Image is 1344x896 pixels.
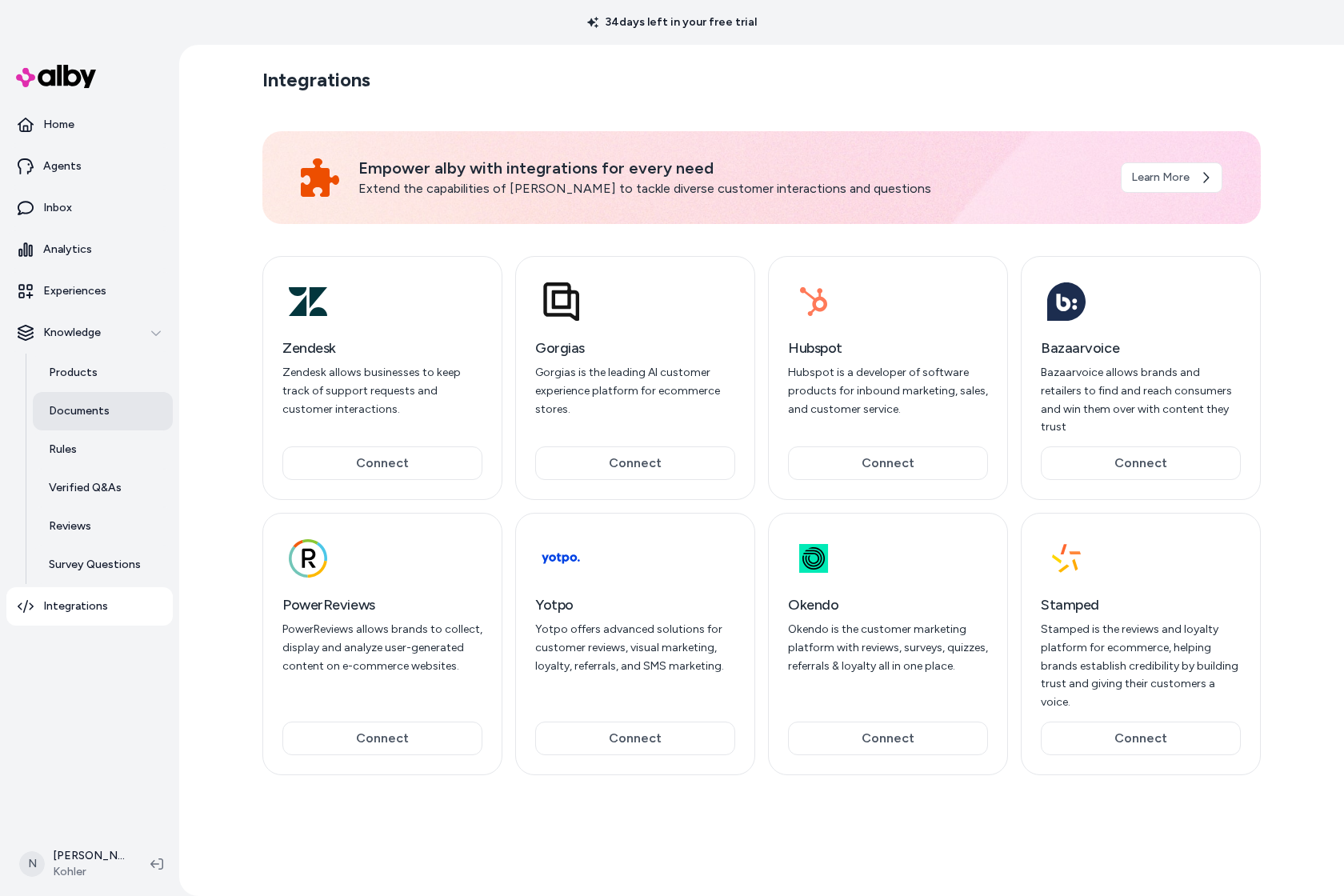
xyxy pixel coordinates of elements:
p: Agents [43,158,82,174]
h3: Zendesk [282,337,482,359]
a: Agents [6,147,173,186]
a: Analytics [6,230,173,269]
p: Analytics [43,242,92,258]
p: Survey Questions [49,557,141,573]
a: Home [6,106,173,144]
p: Integrations [43,598,108,614]
button: N[PERSON_NAME]Kohler [10,838,138,890]
p: 34 days left in your free trial [578,14,766,30]
a: Rules [33,430,173,469]
a: Products [33,354,173,392]
span: N [19,851,45,877]
a: Experiences [6,272,173,310]
img: alby Logo [16,65,96,88]
p: Empower alby with integrations for every need [358,157,1102,179]
p: Extend the capabilities of [PERSON_NAME] to tackle diverse customer interactions and questions [358,179,1102,198]
p: Rules [49,442,77,458]
button: Connect [1041,722,1241,755]
p: [PERSON_NAME] [53,848,125,864]
p: Stamped is the reviews and loyalty platform for ecommerce, helping brands establish credibility b... [1041,621,1241,712]
a: Integrations [6,587,173,626]
button: Connect [788,722,988,755]
p: Verified Q&As [49,480,122,496]
p: Knowledge [43,325,101,341]
button: Connect [788,446,988,480]
p: Documents [49,403,110,419]
p: Experiences [43,283,106,299]
h3: PowerReviews [282,594,482,616]
h2: Integrations [262,67,370,93]
p: Zendesk allows businesses to keep track of support requests and customer interactions. [282,364,482,418]
p: Inbox [43,200,72,216]
a: Reviews [33,507,173,546]
h3: Bazaarvoice [1041,337,1241,359]
a: Survey Questions [33,546,173,584]
a: Learn More [1121,162,1222,193]
button: Connect [535,722,735,755]
h3: Okendo [788,594,988,616]
p: Gorgias is the leading AI customer experience platform for ecommerce stores. [535,364,735,418]
button: Connect [535,446,735,480]
span: Kohler [53,864,125,880]
h3: Yotpo [535,594,735,616]
button: Knowledge [6,314,173,352]
p: Hubspot is a developer of software products for inbound marketing, sales, and customer service. [788,364,988,418]
a: Documents [33,392,173,430]
p: Home [43,117,74,133]
p: Bazaarvoice allows brands and retailers to find and reach consumers and win them over with conten... [1041,364,1241,437]
h3: Stamped [1041,594,1241,616]
h3: Gorgias [535,337,735,359]
a: Verified Q&As [33,469,173,507]
button: Connect [282,446,482,480]
p: PowerReviews allows brands to collect, display and analyze user-generated content on e-commerce w... [282,621,482,675]
button: Connect [282,722,482,755]
p: Products [49,365,98,381]
p: Okendo is the customer marketing platform with reviews, surveys, quizzes, referrals & loyalty all... [788,621,988,675]
a: Inbox [6,189,173,227]
p: Reviews [49,518,91,534]
h3: Hubspot [788,337,988,359]
p: Yotpo offers advanced solutions for customer reviews, visual marketing, loyalty, referrals, and S... [535,621,735,675]
button: Connect [1041,446,1241,480]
